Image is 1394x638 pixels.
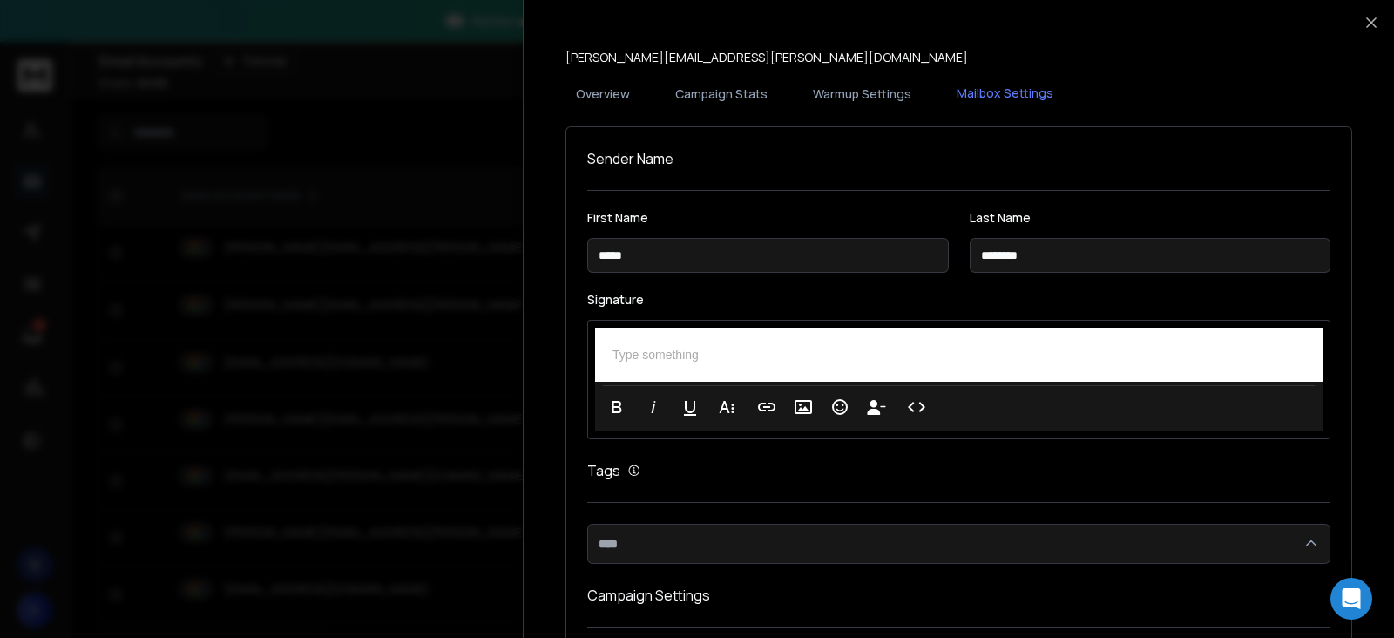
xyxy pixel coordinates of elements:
[823,390,856,424] button: Emoticons
[946,74,1064,114] button: Mailbox Settings
[565,49,968,66] p: [PERSON_NAME][EMAIL_ADDRESS][PERSON_NAME][DOMAIN_NAME]
[587,148,1330,169] h1: Sender Name
[587,585,1330,606] h1: Campaign Settings
[750,390,783,424] button: Insert Link (Ctrl+K)
[787,390,820,424] button: Insert Image (Ctrl+P)
[673,390,707,424] button: Underline (Ctrl+U)
[802,75,922,113] button: Warmup Settings
[1330,578,1372,620] div: Open Intercom Messenger
[600,390,633,424] button: Bold (Ctrl+B)
[860,390,893,424] button: Insert Unsubscribe Link
[587,460,620,481] h1: Tags
[587,294,1330,306] label: Signature
[970,212,1331,224] label: Last Name
[587,212,949,224] label: First Name
[565,75,640,113] button: Overview
[637,390,670,424] button: Italic (Ctrl+I)
[900,390,933,424] button: Code View
[665,75,778,113] button: Campaign Stats
[710,390,743,424] button: More Text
